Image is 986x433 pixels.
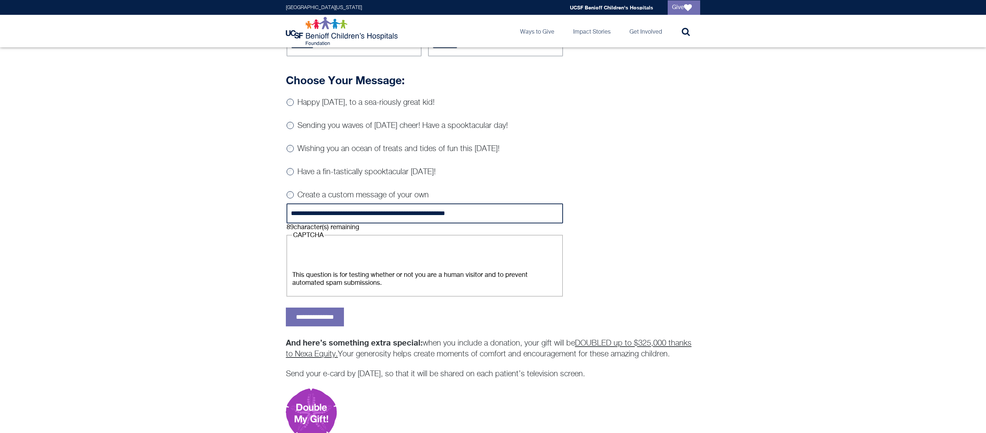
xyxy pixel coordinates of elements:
[292,241,401,269] iframe: Widget containing checkbox for hCaptcha security challenge
[567,15,616,47] a: Impact Stories
[292,231,324,239] legend: CAPTCHA
[297,168,436,176] label: Have a fin-tastically spooktacular [DATE]!
[286,74,405,87] strong: Choose Your Message:
[286,339,691,358] u: DOUBLED up to $325,000 thanks to Nexa Equity.
[292,271,558,287] div: This question is for testing whether or not you are a human visitor and to prevent automated spam...
[286,369,700,380] p: Send your e-card by [DATE], so that it will be shared on each patient’s television screen.
[668,0,700,15] a: Give
[287,224,294,231] span: 89
[286,338,423,347] strong: And here’s something extra special:
[297,191,429,199] label: Create a custom message of your own
[624,15,668,47] a: Get Involved
[514,15,560,47] a: Ways to Give
[570,4,653,10] a: UCSF Benioff Children's Hospitals
[297,122,508,130] label: Sending you waves of [DATE] cheer! Have a spooktacular day!
[286,337,700,360] p: when you include a donation, your gift will be Your generosity helps create moments of comfort an...
[297,145,499,153] label: Wishing you an ocean of treats and tides of fun this [DATE]!
[286,5,362,10] a: [GEOGRAPHIC_DATA][US_STATE]
[287,224,359,231] div: character(s) remaining
[297,99,435,107] label: Happy [DATE], to a sea-riously great kid!
[286,17,400,46] img: Logo for UCSF Benioff Children's Hospitals Foundation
